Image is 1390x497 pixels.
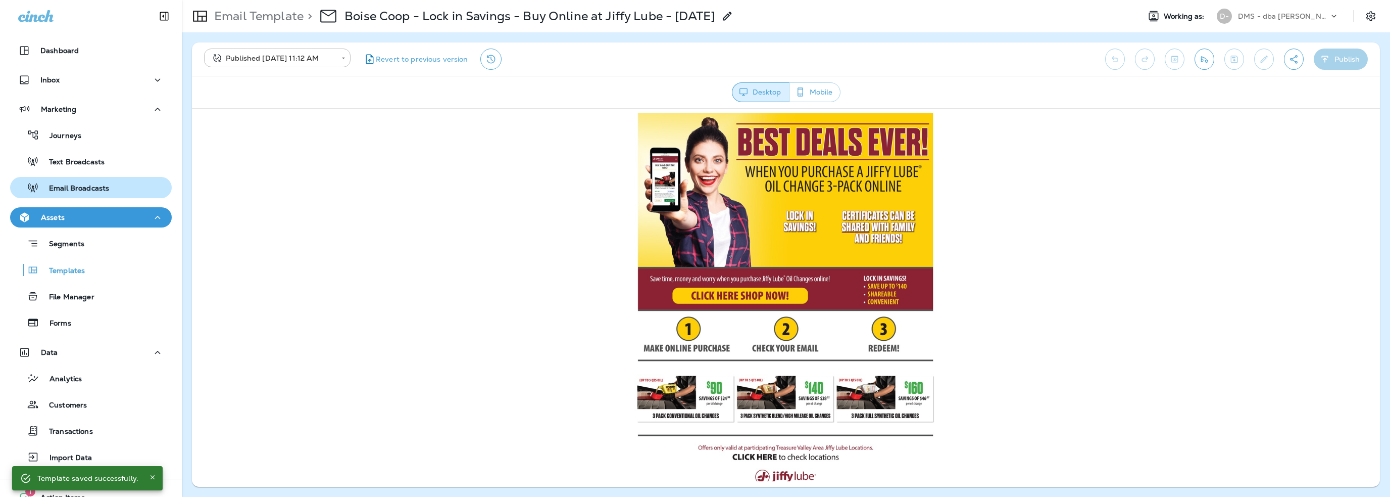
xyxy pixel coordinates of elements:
button: Close [146,471,159,483]
p: Inbox [40,76,60,84]
button: Import Data [10,446,172,468]
p: Assets [41,213,65,221]
button: Assets [10,207,172,228]
button: Collapse Sidebar [150,6,178,26]
div: Boise Coop - Lock in Savings - Buy Online at Jiffy Lube - 10-15-25 [344,9,715,24]
button: Journeys [10,124,172,146]
button: Email Broadcasts [10,177,172,198]
button: Settings [1362,7,1380,25]
p: Journeys [39,131,81,141]
button: Inbox [10,70,172,90]
p: Customers [39,401,87,411]
button: Desktop [732,82,789,102]
p: Forms [39,319,71,329]
button: Forms [10,312,172,333]
p: Segments [39,240,84,250]
p: Templates [39,266,85,276]
button: View Changelog [480,49,502,70]
img: OSG-17003-DMS-EC-Eblast-Update_01.jpg [442,5,746,329]
div: Published [DATE] 11:12 AM [211,53,334,63]
p: Import Data [39,454,92,463]
button: Templates [10,259,172,281]
span: 1 [25,486,35,496]
button: Create a Shareable Preview Link [1284,49,1304,70]
button: Revert to previous version [359,49,472,70]
button: Transactions [10,420,172,441]
button: Mobile [789,82,840,102]
div: D- [1217,9,1232,24]
button: Segments [10,233,172,254]
p: DMS - dba [PERSON_NAME] [1238,12,1329,20]
button: Data [10,342,172,363]
button: File Manager [10,286,172,307]
p: > [304,9,312,24]
p: Boise Coop - Lock in Savings - Buy Online at Jiffy Lube - [DATE] [344,9,715,24]
button: Customers [10,394,172,415]
p: Dashboard [40,47,79,55]
button: Analytics [10,368,172,389]
p: Text Broadcasts [39,158,105,167]
button: Marketing [10,99,172,119]
button: Text Broadcasts [10,151,172,172]
p: Marketing [41,105,76,113]
button: Dashboard [10,40,172,61]
p: Analytics [39,375,82,384]
p: File Manager [39,293,94,302]
span: Revert to previous version [376,55,468,64]
div: Template saved successfully. [37,469,138,487]
p: Email Template [210,9,304,24]
p: Email Broadcasts [39,184,109,194]
img: OSG-17003-DMS-EC-Eblast-Update_02.jpg [442,329,746,389]
p: Transactions [39,427,93,437]
span: Working as: [1164,12,1207,21]
button: Send test email [1195,49,1214,70]
p: Data [41,348,58,356]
